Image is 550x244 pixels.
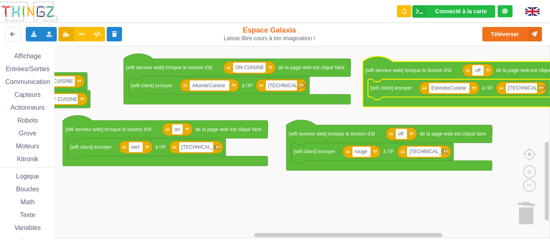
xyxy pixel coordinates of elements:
[482,27,542,41] button: Téléverser
[370,85,412,91] text: [wifi client] envoyer
[525,7,540,16] img: gb.png
[294,149,335,154] text: [wifi client] envoyer
[182,144,220,150] text: [TECHNICAL_ID]
[365,68,451,73] text: [wifi serveur web] lorsque le bouton d'id
[223,26,316,42] div: Espace Galaxia
[45,78,73,84] text: ON CUISINE
[65,127,151,132] text: [wifi serveur web] lorsque le bouton d'id
[192,82,225,88] text: AllumerCuisine
[398,131,404,137] text: off
[13,91,42,98] span: Capteurs
[16,156,39,162] span: Kitronik
[13,53,42,59] span: Affichage
[9,104,46,111] span: Actionneurs
[13,224,42,231] span: Variables
[412,5,495,18] div: Ta base fonctionne bien !
[242,82,253,88] text: à l'IP
[18,237,37,244] span: Listes
[278,65,345,70] text: de la page web est cliqué faire
[126,65,212,70] text: [wifi serveur web] lorsque le bouton d'id
[70,144,112,150] text: [wifi client] envoyer
[268,82,306,88] text: [TECHNICAL_ID]
[4,66,51,72] span: Entrées/Sorties
[131,144,140,150] text: vert
[223,35,316,42] div: Laisse libre cours à ton imagination !
[431,85,466,91] text: EteindreCuisine
[46,96,77,102] text: OFF CUISINE
[508,85,546,91] text: [TECHNICAL_ID]
[195,127,262,132] text: de la page web est cliqué faire
[174,127,180,132] text: on
[235,65,264,70] text: ON CUISINE
[16,117,39,124] span: Robots
[15,186,40,193] span: Boucles
[18,130,38,137] span: Grove
[409,149,448,154] text: [TECHNICAL_ID]
[383,149,394,154] text: à l'IP
[420,131,486,137] text: de la page web est cliqué faire
[482,85,493,91] text: à l'IP
[355,149,367,154] text: rouge
[19,211,36,218] span: Texte
[435,8,487,14] div: Connecté à la carte
[155,144,166,150] text: à l'IP
[15,173,40,180] span: Logique
[289,131,375,137] text: [wifi serveur web] lorsque le bouton d'id
[15,143,41,150] span: Moteurs
[131,82,172,88] text: [wifi client] envoyer
[4,78,51,85] span: Communication
[498,5,513,17] div: Tu es connecté au serveur de création de Thingz
[19,199,36,205] span: Math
